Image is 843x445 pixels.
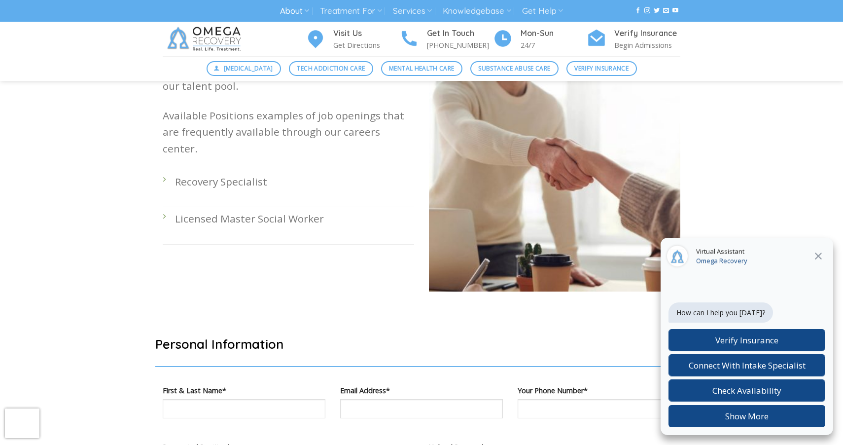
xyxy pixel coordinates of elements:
a: Knowledgebase [443,2,511,20]
a: Services [393,2,432,20]
p: Licensed Master Social Worker [175,211,414,227]
p: [PHONE_NUMBER] [427,39,493,51]
img: Omega Recovery [163,22,249,56]
a: [MEDICAL_DATA] [207,61,281,76]
h2: Personal Information [155,336,688,352]
a: Follow on Facebook [635,7,641,14]
h4: Get In Touch [427,27,493,40]
label: Email Address* [340,385,503,396]
label: First & Last Name* [163,385,325,396]
span: [MEDICAL_DATA] [224,64,273,73]
p: Get Directions [333,39,399,51]
h4: Mon-Sun [521,27,587,40]
span: Verify Insurance [574,64,629,73]
span: Tech Addiction Care [297,64,365,73]
a: Treatment For [320,2,382,20]
a: Follow on Instagram [644,7,650,14]
a: Tech Addiction Care [289,61,373,76]
span: Mental Health Care [389,64,454,73]
h4: Visit Us [333,27,399,40]
a: About [280,2,309,20]
a: Visit Us Get Directions [306,27,399,51]
a: Send us an email [663,7,669,14]
a: Get In Touch [PHONE_NUMBER] [399,27,493,51]
p: Available Positions examples of job openings that are frequently available through our careers ce... [163,108,414,157]
p: 24/7 [521,39,587,51]
p: Begin Admissions [614,39,680,51]
a: Verify Insurance Begin Admissions [587,27,680,51]
a: Get Help [522,2,563,20]
h4: Verify Insurance [614,27,680,40]
p: Recovery Specialist [175,174,414,190]
a: Follow on YouTube [672,7,678,14]
span: Substance Abuse Care [478,64,550,73]
a: Mental Health Care [381,61,462,76]
a: Follow on Twitter [654,7,660,14]
a: Substance Abuse Care [470,61,559,76]
label: Your Phone Number* [518,385,680,396]
a: Verify Insurance [566,61,637,76]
